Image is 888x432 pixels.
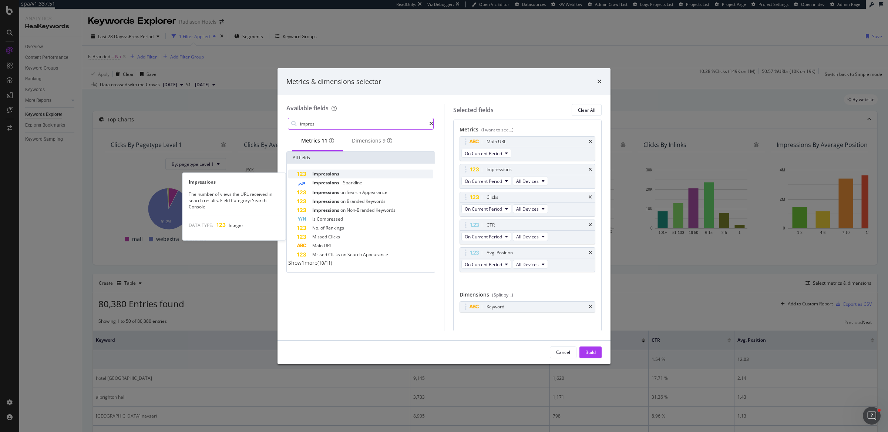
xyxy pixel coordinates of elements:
[465,150,502,157] span: On Current Period
[317,216,343,222] span: Compressed
[556,349,570,355] div: Cancel
[340,198,347,204] span: on
[347,198,366,204] span: Branded
[487,249,513,257] div: Avg. Position
[465,261,502,268] span: On Current Period
[277,68,610,364] div: modal
[487,166,512,173] div: Impressions
[341,251,347,258] span: on
[589,251,592,255] div: times
[183,178,286,185] div: Impressions
[516,234,539,240] span: All Devices
[579,346,602,358] button: Build
[461,177,511,185] button: On Current Period
[322,137,327,144] span: 11
[513,177,548,185] button: All Devices
[487,194,498,201] div: Clicks
[312,225,320,231] span: No.
[312,207,340,213] span: Impressions
[376,207,396,213] span: Keywords
[340,180,343,186] span: -
[460,164,596,189] div: ImpressionstimesOn Current PeriodAll Devices
[585,349,596,355] div: Build
[326,225,344,231] span: Rankings
[461,149,511,158] button: On Current Period
[347,189,362,195] span: Search
[340,207,347,213] span: on
[312,251,328,258] span: Missed
[362,189,387,195] span: Appearance
[312,171,339,177] span: Impressions
[465,206,502,212] span: On Current Period
[460,136,596,161] div: Main URLtimesOn Current Period
[352,137,392,144] div: Dimensions
[513,204,548,213] button: All Devices
[513,232,548,241] button: All Devices
[589,223,592,227] div: times
[328,251,341,258] span: Clicks
[863,407,881,425] iframe: Intercom live chat
[516,261,539,268] span: All Devices
[460,192,596,217] div: ClickstimesOn Current PeriodAll Devices
[383,137,386,144] div: brand label
[461,232,511,241] button: On Current Period
[343,180,362,186] span: Sparkline
[465,178,502,184] span: On Current Period
[347,251,363,258] span: Search
[550,346,576,358] button: Cancel
[465,234,502,240] span: On Current Period
[516,206,539,212] span: All Devices
[460,291,596,301] div: Dimensions
[460,126,596,136] div: Metrics
[597,77,602,87] div: times
[312,216,317,222] span: Is
[288,259,317,266] span: Show 1 more
[460,301,596,312] div: Keywordtimes
[322,137,327,144] div: brand label
[363,251,388,258] span: Appearance
[589,140,592,144] div: times
[460,247,596,272] div: Avg. PositiontimesOn Current PeriodAll Devices
[347,207,376,213] span: Non-Branded
[513,260,548,269] button: All Devices
[312,242,324,249] span: Main
[340,189,347,195] span: on
[487,303,504,311] div: Keyword
[589,305,592,309] div: times
[578,107,595,113] div: Clear All
[286,104,329,112] div: Available fields
[589,195,592,200] div: times
[487,138,506,145] div: Main URL
[312,180,340,186] span: Impressions
[328,234,340,240] span: Clicks
[312,198,340,204] span: Impressions
[572,104,602,116] button: Clear All
[317,260,332,266] span: ( 10 / 11 )
[383,137,386,144] span: 9
[487,221,495,229] div: CTR
[461,260,511,269] button: On Current Period
[516,178,539,184] span: All Devices
[287,152,435,164] div: All fields
[286,77,381,87] div: Metrics & dimensions selector
[324,242,332,249] span: URL
[366,198,386,204] span: Keywords
[589,167,592,172] div: times
[460,220,596,244] div: CTRtimesOn Current PeriodAll Devices
[320,225,326,231] span: of
[312,189,340,195] span: Impressions
[492,292,513,298] div: (Split by...)
[312,234,328,240] span: Missed
[461,204,511,213] button: On Current Period
[453,106,494,114] div: Selected fields
[183,191,286,210] div: The number of views the URL received in search results. Field Category: Search Console
[481,127,514,133] div: (I want to see...)
[299,118,429,129] input: Search by field name
[301,137,334,144] div: Metrics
